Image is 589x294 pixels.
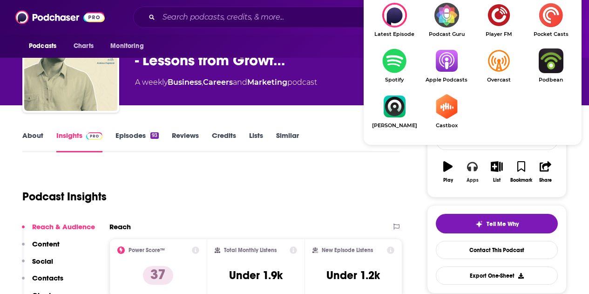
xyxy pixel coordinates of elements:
[368,94,420,129] a: Castro[PERSON_NAME]
[322,247,373,253] h2: New Episode Listens
[436,267,558,285] button: Export One-Sheet
[475,220,483,228] img: tell me why sparkle
[29,40,56,53] span: Podcasts
[115,131,159,152] a: Episodes93
[133,7,483,28] div: Search podcasts, credits, & more...
[473,48,525,83] a: OvercastOvercast
[109,222,131,231] h2: Reach
[56,131,102,152] a: InsightsPodchaser Pro
[22,222,95,239] button: Reach & Audience
[74,40,94,53] span: Charts
[32,239,60,248] p: Content
[368,48,420,83] a: SpotifySpotify
[32,222,95,231] p: Reach & Audience
[420,31,473,37] span: Podcast Guru
[473,3,525,37] a: Player FMPlayer FM
[22,131,43,152] a: About
[247,78,287,87] a: Marketing
[368,31,420,37] span: Latest Episode
[24,18,117,111] img: Delivering Value: Tough Career Moments - Lessons from Growth, Marketing & Product Leaders
[368,123,420,129] span: [PERSON_NAME]
[420,77,473,83] span: Apple Podcasts
[129,247,165,253] h2: Power Score™
[229,268,283,282] h3: Under 1.9k
[460,155,484,189] button: Apps
[32,273,63,282] p: Contacts
[135,77,317,88] div: A weekly podcast
[485,155,509,189] button: List
[509,155,533,189] button: Bookmark
[420,3,473,37] a: Podcast GuruPodcast Guru
[420,48,473,83] a: Apple PodcastsApple Podcasts
[368,3,420,37] div: Delivering Value: Tough Career Moments - Lessons from Growth, Marketing & Product Leaders on Late...
[150,132,159,139] div: 93
[15,8,105,26] img: Podchaser - Follow, Share and Rate Podcasts
[525,48,577,83] a: PodbeanPodbean
[32,257,53,266] p: Social
[473,31,525,37] span: Player FM
[493,178,501,183] div: List
[436,241,558,259] a: Contact This Podcast
[326,268,380,282] h3: Under 1.2k
[233,78,247,87] span: and
[510,178,532,183] div: Bookmark
[110,40,143,53] span: Monitoring
[525,77,577,83] span: Podbean
[143,266,173,285] p: 37
[539,178,552,183] div: Share
[22,37,68,55] button: open menu
[436,214,558,233] button: tell me why sparkleTell Me Why
[420,123,473,129] span: Castbox
[368,77,420,83] span: Spotify
[420,94,473,129] a: CastboxCastbox
[168,78,202,87] a: Business
[22,190,107,204] h1: Podcast Insights
[525,3,577,37] a: Pocket CastsPocket Casts
[443,178,453,183] div: Play
[22,239,60,257] button: Content
[473,77,525,83] span: Overcast
[534,155,558,189] button: Share
[467,178,479,183] div: Apps
[68,37,99,55] a: Charts
[172,131,199,152] a: Reviews
[436,155,460,189] button: Play
[22,273,63,291] button: Contacts
[212,131,236,152] a: Credits
[203,78,233,87] a: Careers
[224,247,277,253] h2: Total Monthly Listens
[86,132,102,140] img: Podchaser Pro
[525,31,577,37] span: Pocket Casts
[22,257,53,274] button: Social
[249,131,263,152] a: Lists
[487,220,519,228] span: Tell Me Why
[276,131,299,152] a: Similar
[202,78,203,87] span: ,
[159,10,399,25] input: Search podcasts, credits, & more...
[104,37,156,55] button: open menu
